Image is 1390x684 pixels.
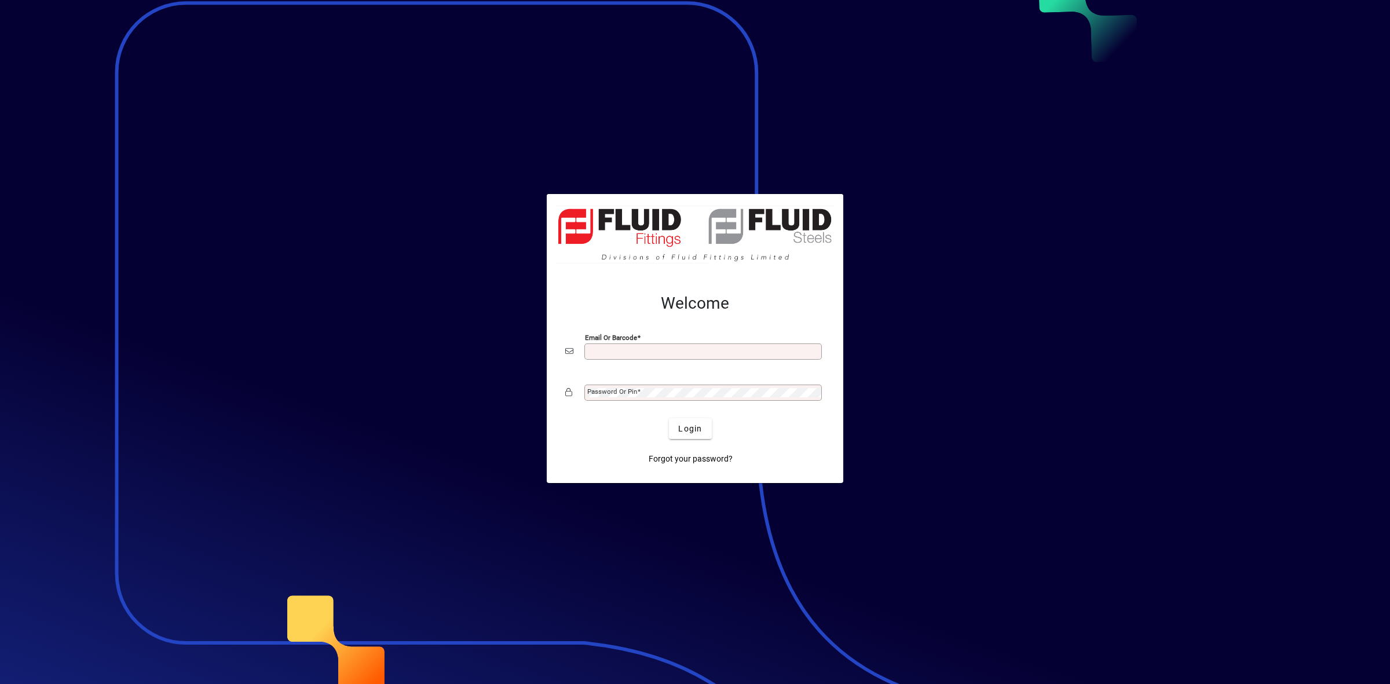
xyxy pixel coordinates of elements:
[669,418,711,439] button: Login
[587,387,637,396] mat-label: Password or Pin
[585,334,637,342] mat-label: Email or Barcode
[649,453,733,465] span: Forgot your password?
[644,448,737,469] a: Forgot your password?
[678,423,702,435] span: Login
[565,294,825,313] h2: Welcome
